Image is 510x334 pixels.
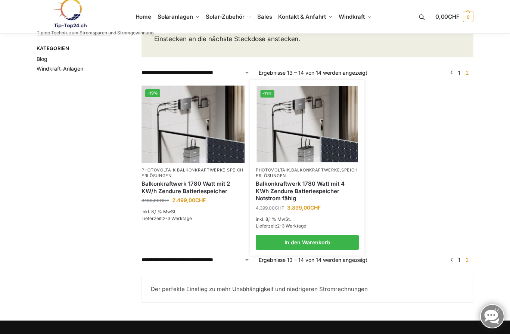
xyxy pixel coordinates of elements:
a: Balkonkraftwerke [177,167,226,173]
a: -19%Zendure-solar-flow-Batteriespeicher für Balkonkraftwerke [142,86,245,163]
p: inkl. 8,1 % MwSt. [142,208,245,215]
span: 2-3 Werktage [163,216,192,221]
a: Balkonkraftwerk 1780 Watt mit 2 KW/h Zendure Batteriespeicher [142,180,245,195]
p: Ergebnisse 13 – 14 von 14 werden angezeigt [259,69,367,77]
img: Zendure-solar-flow-Batteriespeicher für Balkonkraftwerke [256,86,358,162]
bdi: 3.899,00 [287,204,321,211]
a: -11%Zendure-solar-flow-Batteriespeicher für Balkonkraftwerke [256,86,358,162]
bdi: 3.100,00 [142,198,169,203]
p: Ergebnisse 13 – 14 von 14 werden angezeigt [259,256,367,264]
a: Windkraft-Anlagen [37,65,83,72]
nav: Produkt-Seitennummerierung [447,256,473,264]
p: inkl. 8,1 % MwSt. [256,216,359,223]
a: Balkonkraftwerke [291,167,340,173]
span: Seite 2 [464,69,471,76]
select: Shop-Reihenfolge [142,69,250,77]
span: Sales [257,13,272,20]
a: ← [449,256,455,264]
span: Kategorien [37,45,111,52]
a: ← [449,69,455,77]
a: In den Warenkorb legen: „Balkonkraftwerk 1780 Watt mit 4 KWh Zendure Batteriespeicher Notstrom fä... [256,235,359,250]
span: CHF [448,13,460,20]
span: CHF [160,198,169,203]
bdi: 2.499,00 [172,197,206,203]
a: Photovoltaik [256,167,290,173]
span: Windkraft [339,13,365,20]
span: Lieferzeit: [142,216,192,221]
span: CHF [195,197,206,203]
span: 0,00 [435,13,460,20]
a: Seite 1 [456,69,462,76]
span: Kontakt & Anfahrt [278,13,326,20]
span: CHF [310,204,321,211]
p: Der perfekte Einstieg zu mehr Unabhängigkeit und niedrigeren Stromrechnungen [151,285,464,294]
a: 0,00CHF 0 [435,6,473,28]
a: Speicherlösungen [256,167,358,178]
a: Speicherlösungen [142,167,243,178]
p: Tiptop Technik zum Stromsparen und Stromgewinnung [37,31,153,35]
span: Lieferzeit: [256,223,306,229]
bdi: 4.399,00 [256,205,284,211]
select: Shop-Reihenfolge [142,256,250,264]
span: Solar-Zubehör [206,13,245,20]
span: 2-3 Werktage [277,223,306,229]
p: , , [142,167,245,179]
span: CHF [275,205,284,211]
a: Blog [37,56,47,62]
span: Seite 2 [464,257,471,263]
a: Photovoltaik [142,167,175,173]
img: Zendure-solar-flow-Batteriespeicher für Balkonkraftwerke [142,86,245,163]
span: 0 [463,12,473,22]
a: Balkonkraftwerk 1780 Watt mit 4 KWh Zendure Batteriespeicher Notstrom fähig [256,180,359,202]
nav: Produkt-Seitennummerierung [447,69,473,77]
a: Seite 1 [456,257,462,263]
span: Solaranlagen [158,13,193,20]
p: , , [256,167,359,179]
